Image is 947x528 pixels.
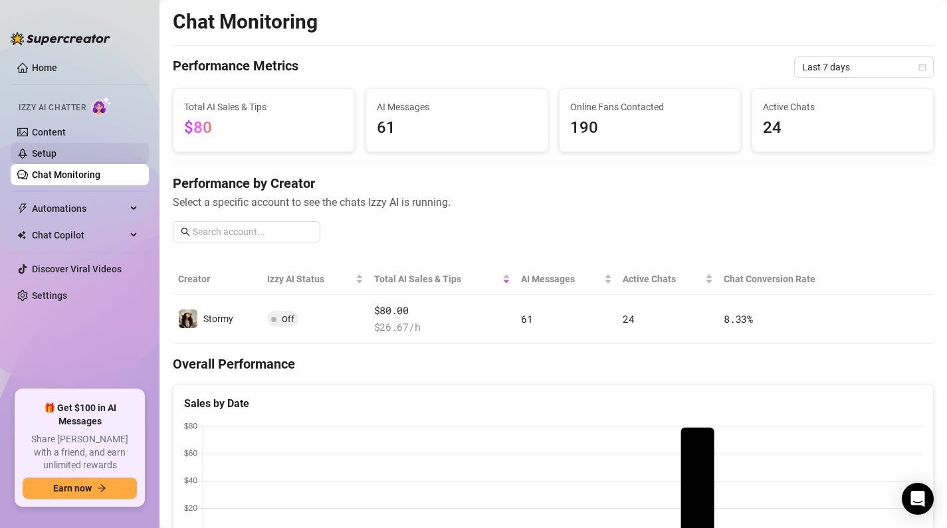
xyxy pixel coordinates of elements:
span: 24 [763,116,922,141]
div: Sales by Date [184,395,922,412]
th: AI Messages [516,264,617,295]
span: AI Messages [521,272,601,286]
span: arrow-right [97,484,106,493]
span: Select a specific account to see the chats Izzy AI is running. [173,194,934,211]
span: Active Chats [623,272,702,286]
img: AI Chatter [91,96,112,116]
span: 190 [570,116,730,141]
span: 24 [623,312,634,325]
th: Active Chats [617,264,718,295]
span: $80 [184,118,212,137]
span: calendar [918,63,926,71]
span: Share [PERSON_NAME] with a friend, and earn unlimited rewards [23,433,137,472]
span: Stormy [203,313,233,324]
a: Chat Monitoring [32,169,100,180]
h4: Performance by Creator [173,174,934,193]
h4: Overall Performance [173,355,934,373]
span: $80.00 [374,303,510,319]
span: search [181,227,190,236]
span: Izzy AI Status [267,272,352,286]
div: Open Intercom Messenger [902,483,934,515]
span: Chat Copilot [32,224,126,246]
span: AI Messages [377,100,536,114]
th: Total AI Sales & Tips [369,264,516,295]
span: Automations [32,198,126,219]
img: logo-BBDzfeDw.svg [11,32,110,45]
a: Settings [32,290,67,301]
span: 🎁 Get $100 in AI Messages [23,402,137,428]
span: Online Fans Contacted [570,100,730,114]
span: Izzy AI Chatter [19,102,86,114]
a: Setup [32,148,56,159]
span: thunderbolt [17,203,28,214]
button: Earn nowarrow-right [23,478,137,499]
span: Earn now [53,483,92,493]
h4: Performance Metrics [173,56,298,78]
a: Content [32,127,66,137]
img: Stormy [179,309,197,328]
span: Total AI Sales & Tips [184,100,344,114]
a: Home [32,62,57,73]
span: 8.33 % [724,312,753,325]
th: Izzy AI Status [262,264,368,295]
th: Creator [173,264,262,295]
span: Off [282,314,294,324]
h2: Chat Monitoring [173,9,318,35]
span: Active Chats [763,100,922,114]
th: Chat Conversion Rate [718,264,857,295]
span: 61 [377,116,536,141]
a: Discover Viral Videos [32,264,122,274]
input: Search account... [193,224,312,239]
img: Chat Copilot [17,230,26,240]
span: 61 [521,312,532,325]
span: Total AI Sales & Tips [374,272,500,286]
span: Last 7 days [802,57,926,77]
span: $ 26.67 /h [374,319,510,335]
